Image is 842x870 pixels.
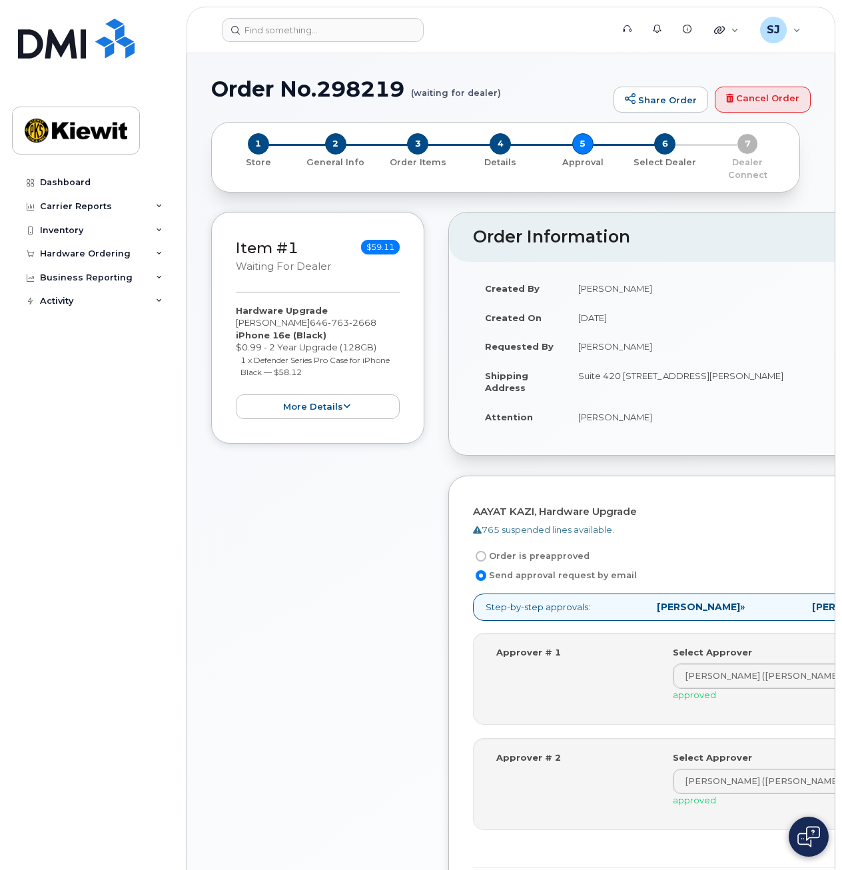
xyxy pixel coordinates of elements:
span: 3 [407,133,428,155]
p: General Info [300,157,372,169]
a: Cancel Order [715,87,811,113]
a: 4 Details [459,155,542,169]
span: 2668 [349,317,376,328]
strong: [PERSON_NAME] [657,601,740,613]
img: Open chat [797,826,820,847]
input: Send approval request by email [476,570,486,581]
span: approved [673,689,716,700]
span: $59.11 [361,240,400,254]
strong: Created By [485,283,540,294]
small: waiting for dealer [236,260,331,272]
p: Details [464,157,536,169]
label: Select Approver [673,751,752,764]
span: 646 [310,317,376,328]
span: » [657,602,745,612]
span: 6 [654,133,675,155]
label: Select Approver [673,646,752,659]
button: more details [236,394,400,419]
a: 6 Select Dealer [624,155,707,169]
strong: Requested By [485,341,554,352]
span: 763 [328,317,349,328]
div: [PERSON_NAME] $0.99 - 2 Year Upgrade (128GB) [236,304,400,419]
label: Send approval request by email [473,568,637,584]
strong: Attention [485,412,533,422]
label: Approver # 1 [496,646,561,659]
a: Share Order [614,87,708,113]
strong: iPhone 16e (Black) [236,330,326,340]
a: 2 General Info [294,155,377,169]
a: 1 Store [222,155,294,169]
strong: Hardware Upgrade [236,305,328,316]
span: approved [673,795,716,805]
p: Store [228,157,289,169]
small: (waiting for dealer) [411,77,501,98]
p: Select Dealer [630,157,701,169]
a: Item #1 [236,238,298,257]
label: Order is preapproved [473,548,590,564]
span: 2 [325,133,346,155]
span: 1 [248,133,269,155]
small: 1 x Defender Series Pro Case for iPhone Black — $58.12 [240,355,390,378]
a: 3 Order Items [376,155,459,169]
span: 4 [490,133,511,155]
label: Approver # 2 [496,751,561,764]
h1: Order No.298219 [211,77,607,101]
strong: Shipping Address [485,370,528,394]
strong: Created On [485,312,542,323]
p: Order Items [382,157,454,169]
input: Order is preapproved [476,551,486,562]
